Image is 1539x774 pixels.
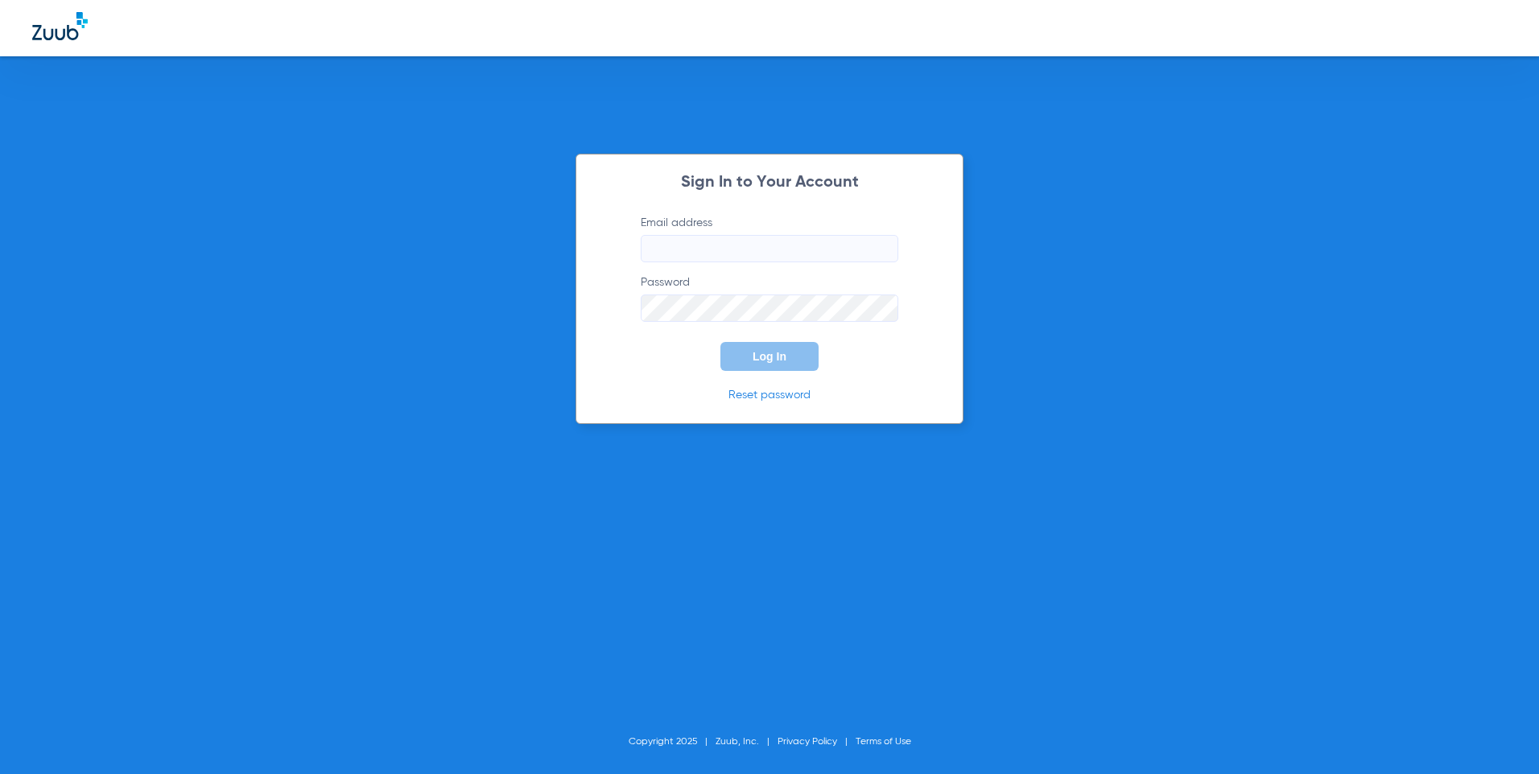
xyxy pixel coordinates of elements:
[641,215,898,262] label: Email address
[720,342,819,371] button: Log In
[716,734,778,750] li: Zuub, Inc.
[32,12,88,40] img: Zuub Logo
[728,389,811,401] a: Reset password
[629,734,716,750] li: Copyright 2025
[856,737,911,747] a: Terms of Use
[753,350,786,363] span: Log In
[641,274,898,322] label: Password
[641,294,898,322] input: Password
[778,737,837,747] a: Privacy Policy
[1459,697,1539,774] iframe: Chat Widget
[617,175,922,191] h2: Sign In to Your Account
[641,235,898,262] input: Email address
